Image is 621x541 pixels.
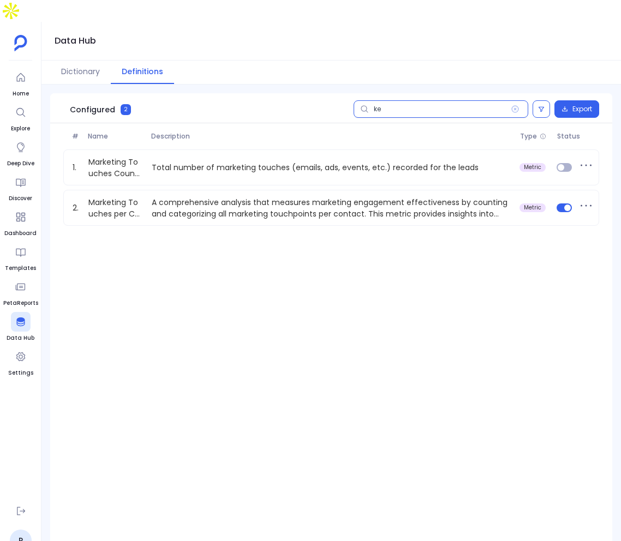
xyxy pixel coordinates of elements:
[121,104,131,115] span: 2
[111,61,174,84] button: Definitions
[83,132,147,141] span: Name
[84,197,147,219] a: Marketing Touches per Contact Analysis
[55,33,96,49] h1: Data Hub
[68,202,84,214] span: 2.
[5,242,36,273] a: Templates
[3,299,38,308] span: PetaReports
[147,197,516,219] p: A comprehensive analysis that measures marketing engagement effectiveness by counting and categor...
[11,68,31,98] a: Home
[4,207,37,238] a: Dashboard
[8,347,33,377] a: Settings
[147,162,516,173] p: Total number of marketing touches (emails, ads, events, etc.) recorded for the leads
[554,100,599,118] button: Export
[7,137,34,168] a: Deep Dive
[11,124,31,133] span: Explore
[11,89,31,98] span: Home
[14,35,27,51] img: petavue logo
[572,105,592,113] span: Export
[524,205,541,211] span: metric
[524,164,541,171] span: metric
[9,194,32,203] span: Discover
[84,157,147,178] a: Marketing Touches Count for Contacts/Leads
[50,61,111,84] button: Dictionary
[9,172,32,203] a: Discover
[520,132,537,141] span: Type
[5,264,36,273] span: Templates
[8,369,33,377] span: Settings
[4,229,37,238] span: Dashboard
[553,132,579,141] span: Status
[147,132,516,141] span: Description
[70,104,115,115] span: Configured
[7,159,34,168] span: Deep Dive
[354,100,528,118] input: Search definitions
[7,334,34,342] span: Data Hub
[7,312,34,342] a: Data Hub
[68,162,84,173] span: 1.
[68,132,83,141] span: #
[3,277,38,308] a: PetaReports
[11,103,31,133] a: Explore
